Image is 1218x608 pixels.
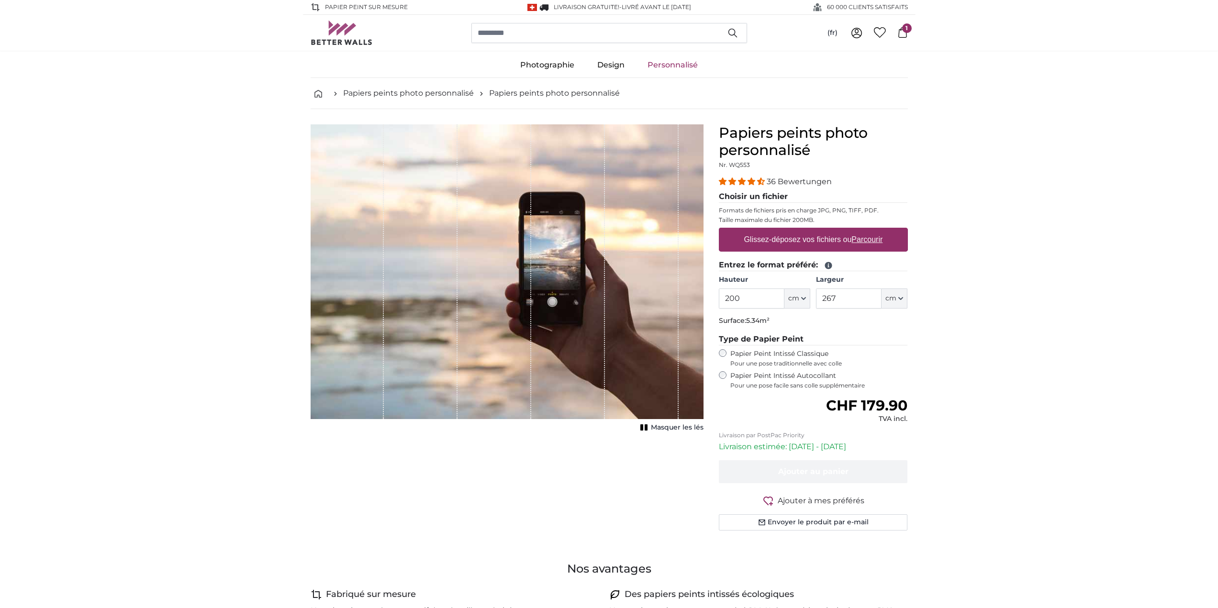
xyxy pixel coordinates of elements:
button: Envoyer le produit par e-mail [719,514,908,531]
span: CHF 179.90 [826,397,907,414]
p: Taille maximale du fichier 200MB. [719,216,908,224]
span: 4.31 stars [719,177,767,186]
span: Pour une pose facile sans colle supplémentaire [730,382,908,389]
img: Betterwalls [311,21,373,45]
div: 1 of 1 [311,124,704,434]
button: cm [882,288,907,309]
h4: Des papiers peints intissés écologiques [625,588,794,601]
label: Papier Peint Intissé Classique [730,349,908,367]
legend: Type de Papier Peint [719,333,908,345]
span: cm [788,294,799,303]
button: Ajouter au panier [719,460,908,483]
span: Livraison GRATUITE! [554,3,619,11]
label: Largeur [816,275,907,285]
img: Suisse [527,4,537,11]
button: (fr) [820,24,845,42]
label: Papier Peint Intissé Autocollant [730,371,908,389]
span: Nr. WQ553 [719,161,750,168]
a: Design [586,53,636,77]
span: Masquer les lés [651,423,704,432]
h1: Papiers peints photo personnalisé [719,124,908,159]
p: Livraison par PostPac Priority [719,431,908,439]
p: Surface: [719,316,908,326]
span: cm [885,294,896,303]
div: TVA incl. [826,414,907,424]
nav: breadcrumbs [311,78,908,109]
span: Livré avant le [DATE] [622,3,691,11]
button: Ajouter à mes préférés [719,495,908,507]
span: Papier peint sur mesure [325,3,408,11]
button: cm [784,288,810,309]
span: Pour une pose traditionnelle avec colle [730,360,908,367]
p: Livraison estimée: [DATE] - [DATE] [719,441,908,453]
span: 5.34m² [746,316,770,325]
span: 36 Bewertungen [767,177,832,186]
a: Papiers peints photo personnalisé [343,88,474,99]
label: Hauteur [719,275,810,285]
a: Papiers peints photo personnalisé [489,88,620,99]
span: Ajouter à mes préférés [778,495,864,507]
h3: Nos avantages [311,561,908,576]
legend: Entrez le format préféré: [719,259,908,271]
legend: Choisir un fichier [719,191,908,203]
span: Ajouter au panier [778,467,849,476]
span: 1 [902,23,912,33]
a: Personnalisé [636,53,709,77]
span: 60 000 CLIENTS SATISFAITS [827,3,908,11]
button: Masquer les lés [637,421,704,434]
p: Formats de fichiers pris en charge JPG, PNG, TIFF, PDF. [719,207,908,214]
a: Photographie [509,53,586,77]
h4: Fabriqué sur mesure [326,588,416,601]
span: - [619,3,691,11]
